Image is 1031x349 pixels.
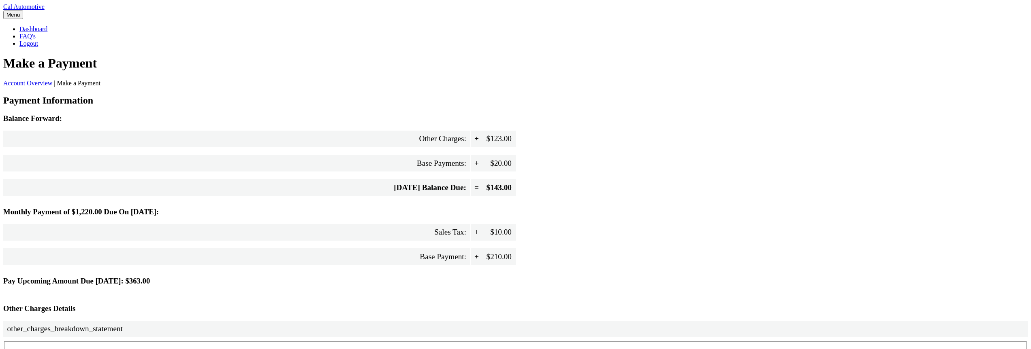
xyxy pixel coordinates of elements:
a: Dashboard [19,25,47,32]
span: Menu [6,12,20,18]
h3: Other Charges Details [3,304,1028,313]
a: Logout [19,40,38,47]
a: Account Overview [3,80,52,87]
span: + [471,131,479,147]
span: | [54,80,55,87]
span: Base Payment: [3,248,470,265]
span: Sales Tax: [3,224,470,241]
span: Make a Payment [3,56,97,70]
h3: Monthly Payment of $1,220.00 Due On [DATE]: [3,207,1028,216]
h3: Balance Forward: [3,114,1028,123]
span: Make a Payment [57,80,101,87]
span: $143.00 [479,179,516,196]
h2: Payment Information [3,95,1028,106]
span: + [471,248,479,265]
span: $10.00 [479,224,516,241]
span: $123.00 [479,131,516,147]
span: Other Charges: [3,131,470,147]
span: other_charges_breakdown_statement [3,321,1028,337]
a: FAQ's [19,33,36,40]
h3: Pay Upcoming Amount Due [DATE]: $363.00 [3,277,1028,286]
button: Menu [3,11,23,19]
span: [DATE] Balance Due: [3,179,470,196]
span: + [471,224,479,241]
a: Cal Automotive [3,3,45,10]
span: = [471,179,479,196]
span: Base Payments: [3,155,470,171]
span: $210.00 [479,248,516,265]
span: $20.00 [479,155,516,171]
span: + [471,155,479,171]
